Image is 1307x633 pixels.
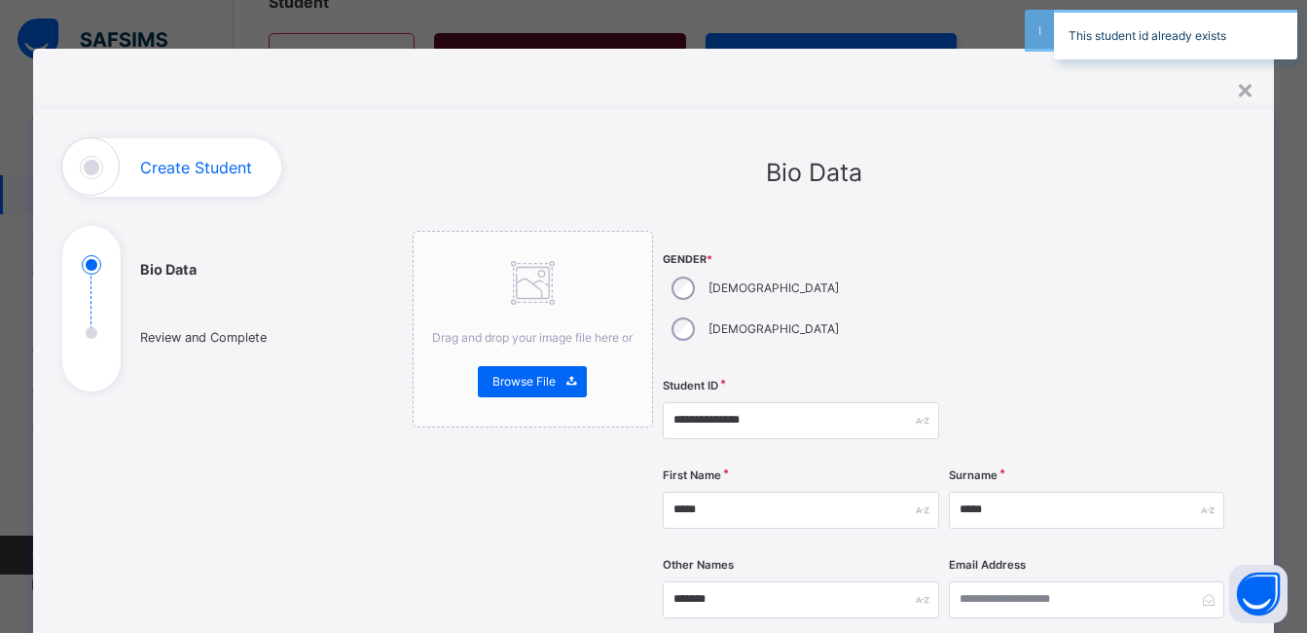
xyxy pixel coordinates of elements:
label: [DEMOGRAPHIC_DATA] [708,279,839,297]
div: × [1236,68,1254,109]
div: Drag and drop your image file here orBrowse File [413,231,654,428]
span: Bio Data [766,158,862,187]
label: First Name [663,467,721,484]
span: Browse File [492,373,556,391]
label: Surname [949,467,998,484]
span: Gender [663,252,938,268]
h1: Create Student [140,160,252,175]
span: Drag and drop your image file here or [432,330,633,345]
label: [DEMOGRAPHIC_DATA] [708,320,839,338]
label: Student ID [663,378,718,394]
label: Other Names [663,557,734,574]
div: This student id already exists [1054,10,1297,59]
label: Email Address [949,557,1026,574]
button: Open asap [1229,565,1288,623]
